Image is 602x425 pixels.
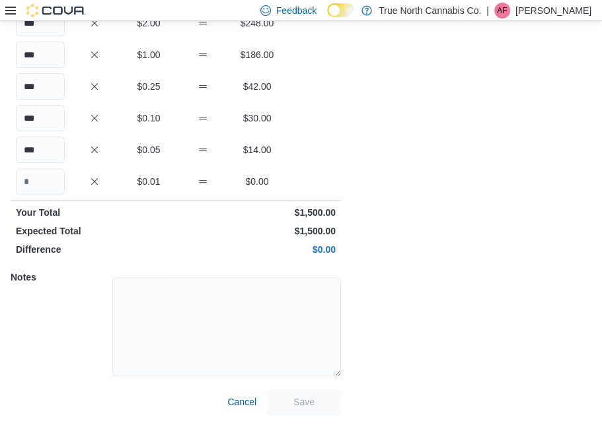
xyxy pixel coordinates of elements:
[178,243,336,256] p: $0.00
[486,3,489,18] p: |
[16,168,65,195] input: Quantity
[222,389,262,415] button: Cancel
[16,137,65,163] input: Quantity
[16,206,173,219] p: Your Total
[227,395,256,409] span: Cancel
[26,4,86,17] img: Cova
[327,3,355,17] input: Dark Mode
[327,17,328,18] span: Dark Mode
[276,4,317,17] span: Feedback
[233,48,282,61] p: $186.00
[233,16,282,30] p: $248.00
[124,175,173,188] p: $0.01
[124,80,173,93] p: $0.25
[16,73,65,100] input: Quantity
[233,112,282,125] p: $30.00
[124,112,173,125] p: $0.10
[16,10,65,36] input: Quantity
[233,175,282,188] p: $0.00
[16,42,65,68] input: Quantity
[124,143,173,156] p: $0.05
[16,224,173,238] p: Expected Total
[124,48,173,61] p: $1.00
[11,264,110,290] h5: Notes
[293,395,315,409] span: Save
[178,206,336,219] p: $1,500.00
[233,80,282,93] p: $42.00
[267,389,341,415] button: Save
[379,3,481,18] p: True North Cannabis Co.
[16,105,65,131] input: Quantity
[494,3,510,18] div: Austin Fudge
[233,143,282,156] p: $14.00
[515,3,591,18] p: [PERSON_NAME]
[16,243,173,256] p: Difference
[178,224,336,238] p: $1,500.00
[124,16,173,30] p: $2.00
[497,3,507,18] span: AF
